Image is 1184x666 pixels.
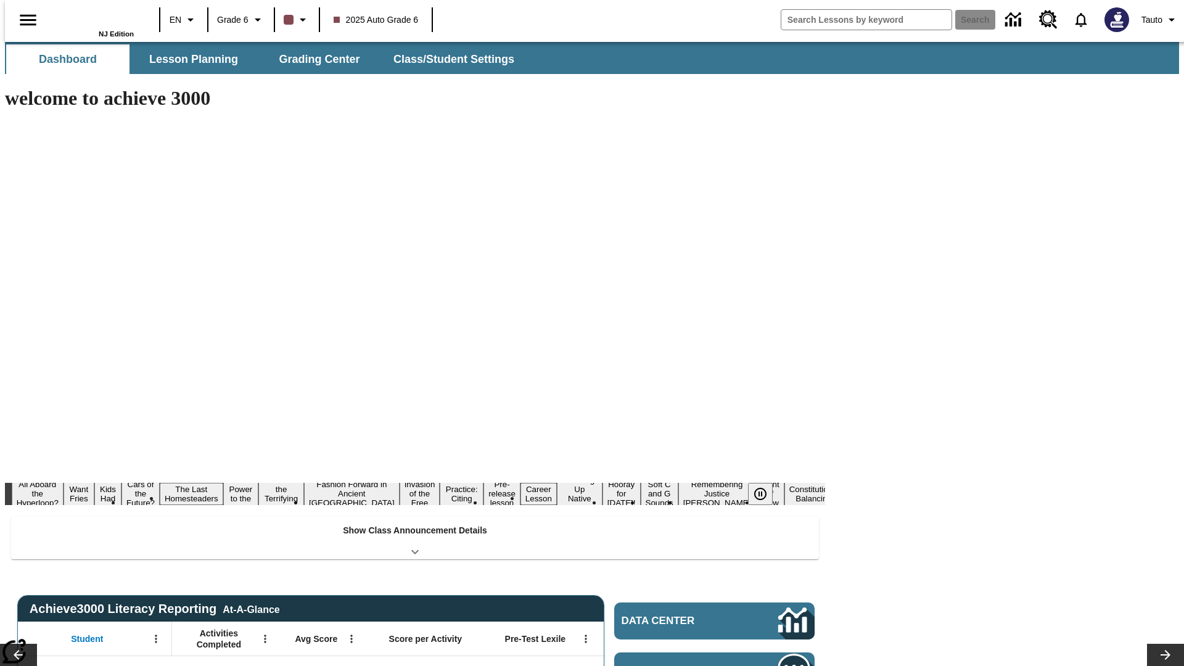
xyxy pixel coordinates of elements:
button: Slide 11 Pre-release lesson [483,478,520,509]
span: Tauto [1141,14,1162,27]
div: At-A-Glance [223,602,279,615]
button: Slide 14 Hooray for Constitution Day! [602,478,641,509]
button: Language: EN, Select a language [164,9,203,31]
button: Slide 3 Dirty Jobs Kids Had To Do [94,464,121,524]
button: Open Menu [256,630,274,648]
button: Class color is dark brown. Change class color [279,9,315,31]
button: Slide 12 Career Lesson [520,483,557,505]
span: EN [170,14,181,27]
span: Achieve3000 Literacy Reporting [30,602,280,616]
button: Open Menu [147,630,165,648]
p: Show Class Announcement Details [343,524,487,537]
span: Data Center [622,615,737,627]
button: Dashboard [6,44,129,74]
button: Slide 16 Remembering Justice O'Connor [678,478,756,509]
button: Slide 15 Soft C and G Sounds [641,478,678,509]
button: Grading Center [258,44,381,74]
span: Score per Activity [389,633,462,644]
button: Grade: Grade 6, Select a grade [212,9,270,31]
a: Data Center [614,602,815,639]
button: Lesson Planning [132,44,255,74]
button: Open side menu [10,2,46,38]
button: Class/Student Settings [384,44,524,74]
button: Pause [748,483,773,505]
button: Slide 7 Attack of the Terrifying Tomatoes [258,474,304,514]
button: Profile/Settings [1137,9,1184,31]
button: Slide 13 Cooking Up Native Traditions [557,474,602,514]
button: Slide 5 The Last Homesteaders [160,483,223,505]
span: Pre-Test Lexile [505,633,566,644]
a: Notifications [1065,4,1097,36]
a: Home [54,6,134,30]
div: SubNavbar [5,42,1179,74]
button: Open Menu [342,630,361,648]
button: Slide 6 Solar Power to the People [223,474,259,514]
span: 2025 Auto Grade 6 [334,14,419,27]
span: Activities Completed [178,628,260,650]
button: Slide 8 Fashion Forward in Ancient Rome [304,478,400,509]
button: Open Menu [577,630,595,648]
a: Resource Center, Will open in new tab [1032,3,1065,36]
button: Slide 2 Do You Want Fries With That? [64,464,94,524]
button: Slide 18 The Constitution's Balancing Act [784,474,844,514]
div: Show Class Announcement Details [11,517,819,559]
a: Data Center [998,3,1032,37]
span: Grade 6 [217,14,249,27]
span: Student [71,633,103,644]
input: search field [781,10,952,30]
span: NJ Edition [99,30,134,38]
button: Lesson carousel, Next [1147,644,1184,666]
span: Avg Score [295,633,337,644]
button: Slide 4 Cars of the Future? [121,478,160,509]
h1: welcome to achieve 3000 [5,87,825,110]
button: Slide 1 All Aboard the Hyperloop? [12,478,64,509]
button: Select a new avatar [1097,4,1137,36]
div: Home [54,4,134,38]
img: Avatar [1104,7,1129,32]
div: SubNavbar [5,44,525,74]
button: Slide 10 Mixed Practice: Citing Evidence [440,474,483,514]
button: Slide 9 The Invasion of the Free CD [400,469,440,519]
div: Pause [748,483,785,505]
